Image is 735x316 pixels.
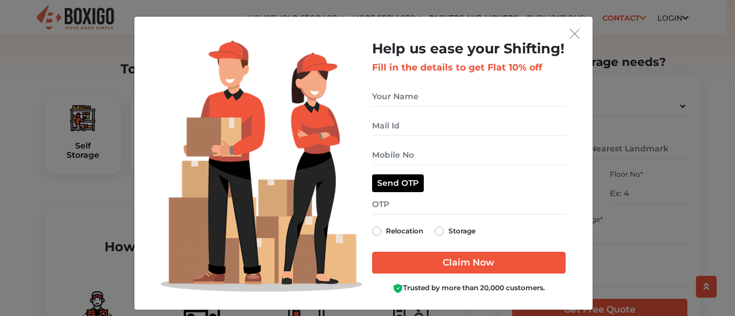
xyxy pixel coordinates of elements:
[393,283,403,294] img: Boxigo Customer Shield
[372,116,566,136] input: Mail Id
[161,41,363,292] img: Lead Welcome Image
[372,283,566,294] div: Trusted by more than 20,000 customers.
[570,29,580,39] img: exit
[372,194,566,214] input: OTP
[372,62,566,73] h3: Fill in the details to get Flat 10% off
[372,174,424,192] button: Send OTP
[372,87,566,107] input: Your Name
[372,145,566,165] input: Mobile No
[386,224,423,238] label: Relocation
[372,41,566,57] h2: Help us ease your Shifting!
[448,224,475,238] label: Storage
[372,252,566,274] input: Claim Now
